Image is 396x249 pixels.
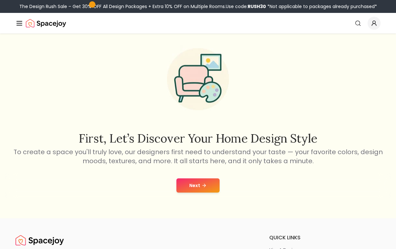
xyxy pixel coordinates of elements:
span: Use code: [226,3,266,10]
h6: quick links [269,234,381,242]
button: Next [176,178,220,193]
p: To create a space you'll truly love, our designers first need to understand your taste — your fav... [12,147,384,165]
nav: Global [15,13,381,34]
h2: First, let’s discover your home design style [12,132,384,145]
div: The Design Rush Sale – Get 30% OFF All Design Packages + Extra 10% OFF on Multiple Rooms. [19,3,377,10]
a: Spacejoy [15,234,64,247]
img: Spacejoy Logo [26,17,66,30]
span: *Not applicable to packages already purchased* [266,3,377,10]
a: Spacejoy [26,17,66,30]
img: Spacejoy Logo [15,234,64,247]
img: Start Style Quiz Illustration [157,38,239,121]
b: RUSH30 [248,3,266,10]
